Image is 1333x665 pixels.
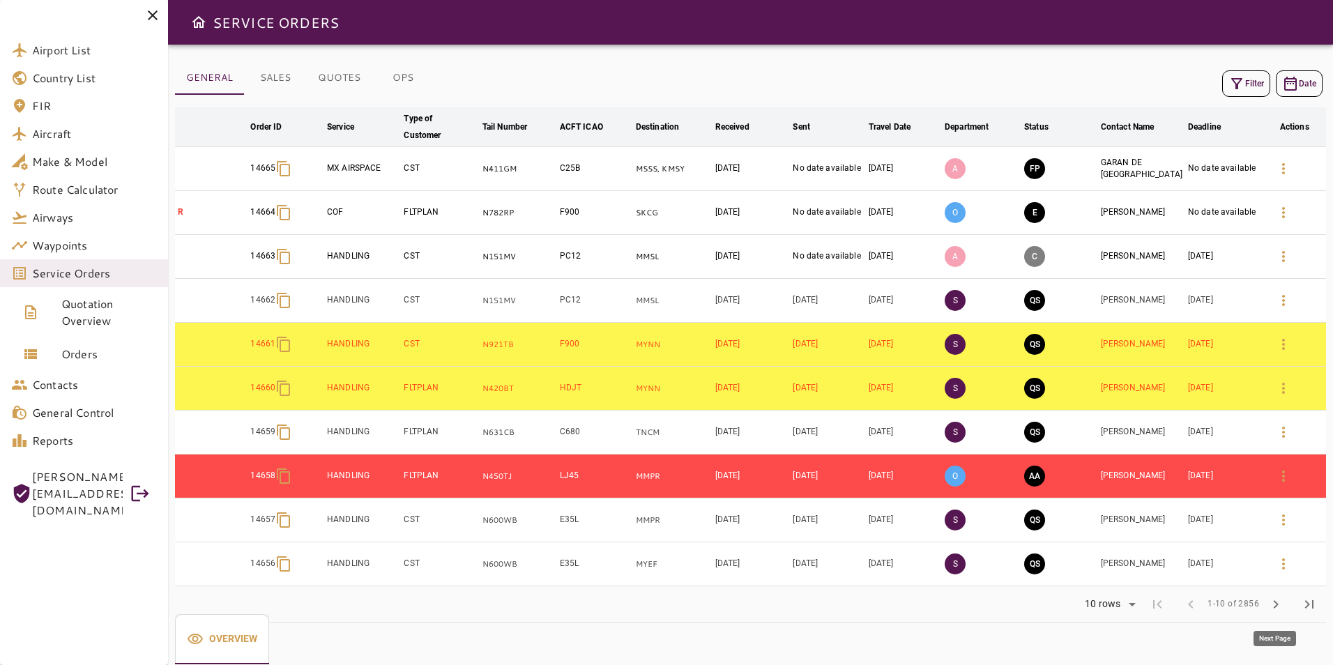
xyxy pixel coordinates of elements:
[482,251,554,263] p: N151MV
[250,338,275,350] p: 14661
[401,411,479,454] td: FLTPLAN
[324,454,401,498] td: HANDLING
[482,295,554,307] p: N151MV
[32,153,157,170] span: Make & Model
[1301,596,1318,613] span: last_page
[713,411,791,454] td: [DATE]
[1174,588,1208,621] span: Previous Page
[1188,119,1221,135] div: Deadline
[1098,367,1185,411] td: [PERSON_NAME]
[61,346,157,362] span: Orders
[557,191,633,235] td: F900
[1024,246,1045,267] button: CANCELED
[324,323,401,367] td: HANDLING
[866,235,942,279] td: [DATE]
[482,119,527,135] div: Tail Number
[557,279,633,323] td: PC12
[1024,422,1045,443] button: QUOTE SENT
[1141,588,1174,621] span: First Page
[713,323,791,367] td: [DATE]
[482,207,554,219] p: N782RP
[307,61,372,95] button: QUOTES
[636,251,710,263] p: MMSL
[1024,202,1045,223] button: EXECUTION
[557,323,633,367] td: F900
[636,383,710,395] p: MYNN
[557,235,633,279] td: PC12
[715,119,768,135] span: Received
[213,11,339,33] h6: SERVICE ORDERS
[1188,119,1239,135] span: Deadline
[945,510,966,530] p: S
[1024,119,1049,135] div: Status
[1024,119,1067,135] span: Status
[793,119,810,135] div: Sent
[178,206,245,218] p: R
[1267,372,1300,405] button: Details
[1024,466,1045,487] button: AWAITING ASSIGNMENT
[1098,235,1185,279] td: [PERSON_NAME]
[636,207,710,219] p: SKCG
[790,147,865,191] td: No date available
[401,191,479,235] td: FLTPLAN
[250,514,275,526] p: 14657
[790,411,865,454] td: [DATE]
[713,235,791,279] td: [DATE]
[636,427,710,438] p: TNCM
[945,378,966,399] p: S
[636,339,710,351] p: MYNN
[713,498,791,542] td: [DATE]
[945,119,1007,135] span: Department
[1185,498,1263,542] td: [DATE]
[557,454,633,498] td: LJ45
[866,279,942,323] td: [DATE]
[1185,367,1263,411] td: [DATE]
[327,119,372,135] span: Service
[1185,454,1263,498] td: [DATE]
[32,42,157,59] span: Airport List
[1267,240,1300,273] button: Details
[945,422,966,443] p: S
[636,471,710,482] p: MMPR
[1098,542,1185,586] td: [PERSON_NAME]
[1098,411,1185,454] td: [PERSON_NAME]
[401,367,479,411] td: FLTPLAN
[1185,542,1263,586] td: [DATE]
[404,110,458,144] div: Type of Customer
[1267,503,1300,537] button: Details
[1024,510,1045,530] button: QUOTE SENT
[557,498,633,542] td: E35L
[560,119,603,135] div: ACFT ICAO
[1024,378,1045,399] button: QUOTE SENT
[866,542,942,586] td: [DATE]
[557,411,633,454] td: C680
[401,498,479,542] td: CST
[636,295,710,307] p: MMSL
[32,237,157,254] span: Waypoints
[32,70,157,86] span: Country List
[790,498,865,542] td: [DATE]
[557,367,633,411] td: HDJT
[1185,235,1263,279] td: [DATE]
[1267,547,1300,581] button: Details
[32,181,157,198] span: Route Calculator
[401,279,479,323] td: CST
[324,147,401,191] td: MX AIRSPACE
[945,334,966,355] p: S
[790,542,865,586] td: [DATE]
[250,206,275,218] p: 14664
[1267,596,1284,613] span: chevron_right
[32,125,157,142] span: Aircraft
[793,119,828,135] span: Sent
[790,191,865,235] td: No date available
[560,119,621,135] span: ACFT ICAO
[945,466,966,487] p: O
[185,8,213,36] button: Open drawer
[324,411,401,454] td: HANDLING
[250,119,282,135] div: Order ID
[324,498,401,542] td: HANDLING
[244,61,307,95] button: SALES
[32,468,123,519] span: [PERSON_NAME][EMAIL_ADDRESS][DOMAIN_NAME]
[404,110,476,144] span: Type of Customer
[713,542,791,586] td: [DATE]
